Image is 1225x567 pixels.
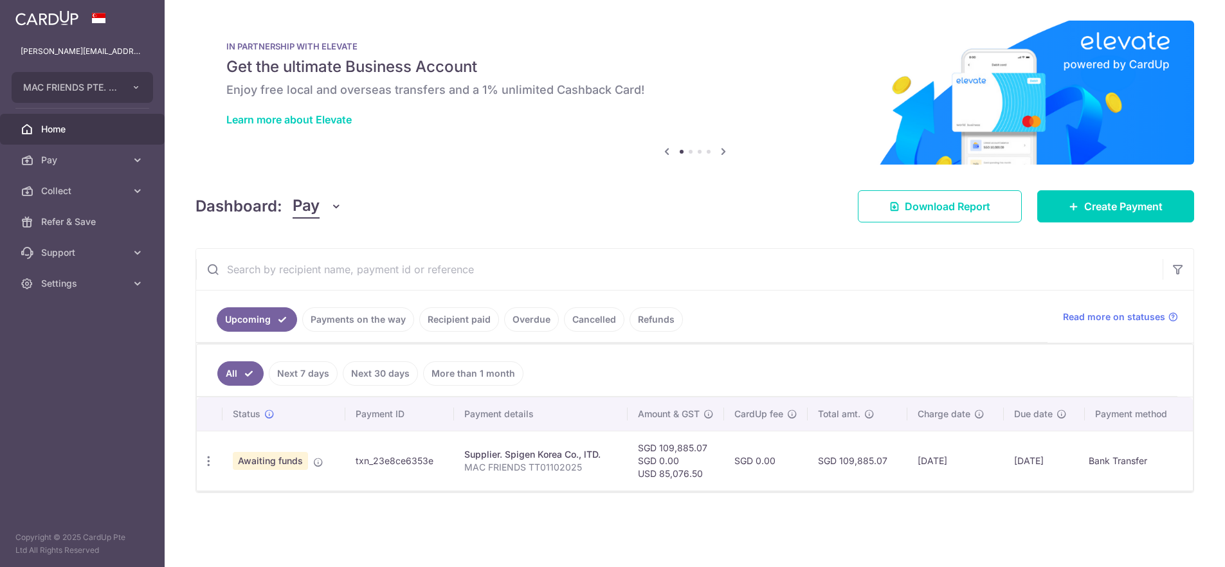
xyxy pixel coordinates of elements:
[233,408,260,420] span: Status
[233,452,308,470] span: Awaiting funds
[907,431,1004,491] td: [DATE]
[858,190,1022,222] a: Download Report
[345,431,454,491] td: txn_23e8ce6353e
[724,431,808,491] td: SGD 0.00
[1063,310,1165,323] span: Read more on statuses
[293,194,342,219] button: Pay
[1084,199,1163,214] span: Create Payment
[12,72,153,103] button: MAC FRIENDS PTE. LTD.
[293,194,320,219] span: Pay
[41,246,126,259] span: Support
[23,81,118,94] span: MAC FRIENDS PTE. LTD.
[302,307,414,332] a: Payments on the way
[630,307,683,332] a: Refunds
[1085,397,1193,431] th: Payment method
[226,113,352,126] a: Learn more about Elevate
[41,277,126,290] span: Settings
[638,408,700,420] span: Amount & GST
[905,199,990,214] span: Download Report
[818,408,860,420] span: Total amt.
[464,461,617,474] p: MAC FRIENDS TT01102025
[343,361,418,386] a: Next 30 days
[195,21,1194,165] img: Renovation banner
[41,154,126,166] span: Pay
[419,307,499,332] a: Recipient paid
[226,41,1163,51] p: IN PARTNERSHIP WITH ELEVATE
[734,408,783,420] span: CardUp fee
[217,307,297,332] a: Upcoming
[217,361,264,386] a: All
[808,431,907,491] td: SGD 109,885.07
[504,307,559,332] a: Overdue
[15,10,78,26] img: CardUp
[345,397,454,431] th: Payment ID
[195,195,282,218] h4: Dashboard:
[564,307,624,332] a: Cancelled
[1063,310,1178,323] a: Read more on statuses
[1145,528,1212,561] iframe: 打开一个小组件，您可以在其中找到更多信息
[226,82,1163,98] h6: Enjoy free local and overseas transfers and a 1% unlimited Cashback Card!
[21,45,144,58] p: [PERSON_NAME][EMAIL_ADDRESS][DOMAIN_NAME]
[41,215,126,228] span: Refer & Save
[423,361,523,386] a: More than 1 month
[196,249,1163,290] input: Search by recipient name, payment id or reference
[464,448,617,461] div: Supplier. Spigen Korea Co., lTD.
[454,397,628,431] th: Payment details
[226,57,1163,77] h5: Get the ultimate Business Account
[1037,190,1194,222] a: Create Payment
[41,123,126,136] span: Home
[1014,408,1053,420] span: Due date
[41,184,126,197] span: Collect
[269,361,338,386] a: Next 7 days
[918,408,970,420] span: Charge date
[1004,431,1085,491] td: [DATE]
[1089,456,1147,467] span: translation missing: en.dashboard.dashboard_payments_table.bank_transfer
[628,431,724,491] td: SGD 109,885.07 SGD 0.00 USD 85,076.50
